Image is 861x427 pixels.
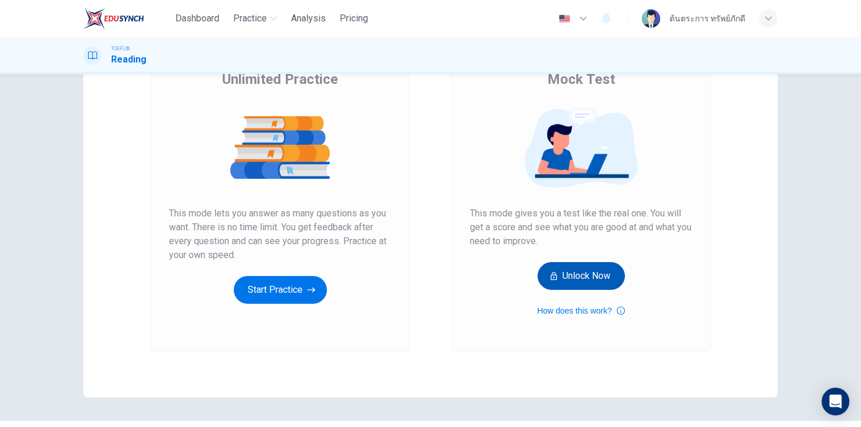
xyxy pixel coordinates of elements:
[340,12,368,25] span: Pricing
[669,12,745,25] div: ต้นตระการ ทรัพย์ภักดี
[291,12,326,25] span: Analysis
[234,276,327,304] button: Start Practice
[537,304,624,318] button: How does this work?
[111,53,146,67] h1: Reading
[233,12,267,25] span: Practice
[175,12,219,25] span: Dashboard
[335,8,373,29] button: Pricing
[642,9,660,28] img: Profile picture
[83,7,171,30] a: EduSynch logo
[229,8,282,29] button: Practice
[169,207,391,262] span: This mode lets you answer as many questions as you want. There is no time limit. You get feedback...
[83,7,144,30] img: EduSynch logo
[111,45,130,53] span: TOEFL®
[222,70,338,89] span: Unlimited Practice
[470,207,692,248] span: This mode gives you a test like the real one. You will get a score and see what you are good at a...
[547,70,615,89] span: Mock Test
[538,262,625,290] button: Unlock Now
[822,388,849,415] div: Open Intercom Messenger
[286,8,330,29] button: Analysis
[171,8,224,29] button: Dashboard
[557,14,572,23] img: en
